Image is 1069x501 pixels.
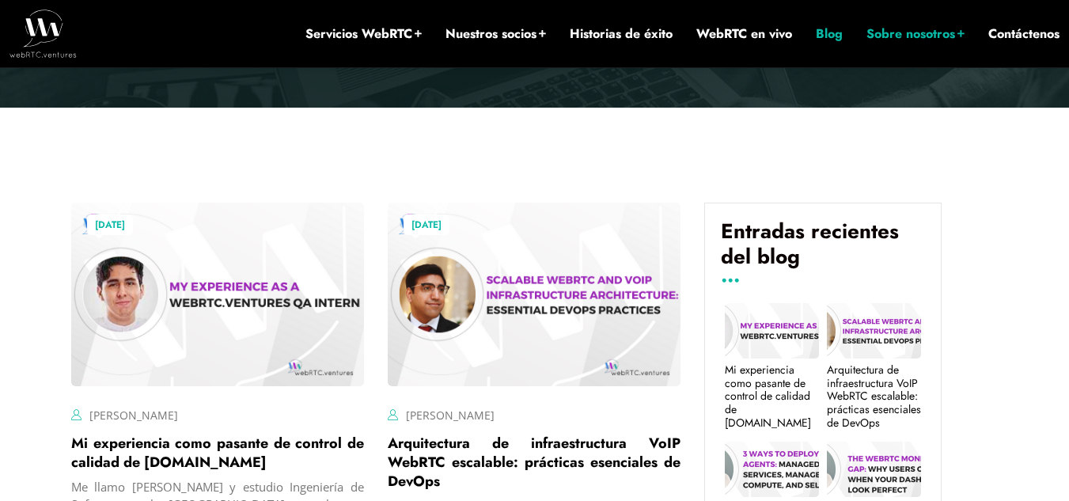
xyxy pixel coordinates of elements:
[721,216,899,271] font: Entradas recientes del blog
[827,363,921,430] a: Arquitectura de infraestructura VoIP WebRTC escalable: prácticas esenciales de DevOps
[725,362,811,431] font: Mi experiencia como pasante de control de calidad de [DOMAIN_NAME]
[388,203,680,385] img: imagen
[816,25,843,43] a: Blog
[87,214,133,235] a: [DATE]
[305,25,412,43] font: Servicios WebRTC
[411,218,442,232] font: [DATE]
[95,218,125,232] font: [DATE]
[570,25,673,43] a: Historias de éxito
[988,25,1060,43] a: Contáctenos
[404,214,449,235] a: [DATE]
[305,25,422,43] a: Servicios WebRTC
[445,25,536,43] font: Nuestros socios
[71,433,364,473] a: Mi experiencia como pasante de control de calidad de [DOMAIN_NAME]
[866,25,965,43] a: Sobre nosotros
[696,25,792,43] a: WebRTC en vivo
[406,408,495,423] a: [PERSON_NAME]
[388,433,680,492] a: Arquitectura de infraestructura VoIP WebRTC escalable: prácticas esenciales de DevOps
[866,25,955,43] font: Sobre nosotros
[9,9,77,57] img: WebRTC.ventures
[827,362,921,431] font: Arquitectura de infraestructura VoIP WebRTC escalable: prácticas esenciales de DevOps
[725,363,819,430] a: Mi experiencia como pasante de control de calidad de [DOMAIN_NAME]
[89,408,178,423] a: [PERSON_NAME]
[71,203,364,385] img: imagen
